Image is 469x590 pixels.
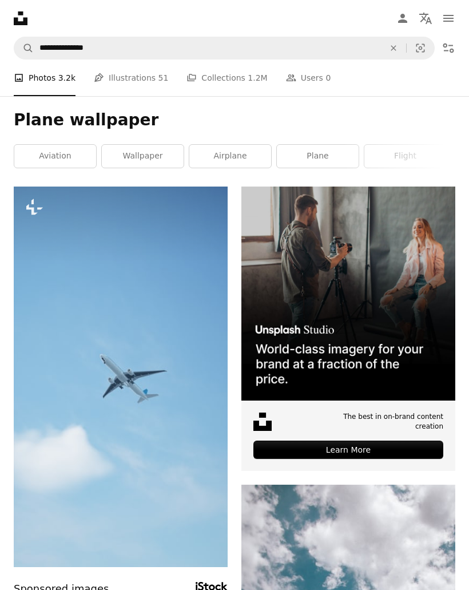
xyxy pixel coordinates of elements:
[325,72,331,84] span: 0
[364,145,446,168] a: flight
[253,413,272,431] img: file-1631678316303-ed18b8b5cb9cimage
[14,145,96,168] a: aviation
[391,7,414,30] a: Log in / Sign up
[14,371,228,382] a: a large airplane flying through a blue sky
[248,72,267,84] span: 1.2M
[407,37,434,59] button: Visual search
[189,145,271,168] a: airplane
[241,187,455,471] a: The best in on-brand content creationLearn More
[253,441,443,459] div: Learn More
[14,37,435,60] form: Find visuals sitewide
[437,37,460,60] button: Filters
[14,11,27,25] a: Home — Unsplash
[186,60,267,96] a: Collections 1.2M
[286,60,331,96] a: Users 0
[241,187,455,401] img: file-1715651741414-859baba4300dimage
[94,60,168,96] a: Illustrations 51
[336,412,443,431] span: The best in on-brand content creation
[14,37,34,59] button: Search Unsplash
[14,110,455,130] h1: Plane wallpaper
[381,37,406,59] button: Clear
[437,7,460,30] button: Menu
[414,7,437,30] button: Language
[158,72,169,84] span: 51
[277,145,359,168] a: plane
[102,145,184,168] a: wallpaper
[14,187,228,567] img: a large airplane flying through a blue sky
